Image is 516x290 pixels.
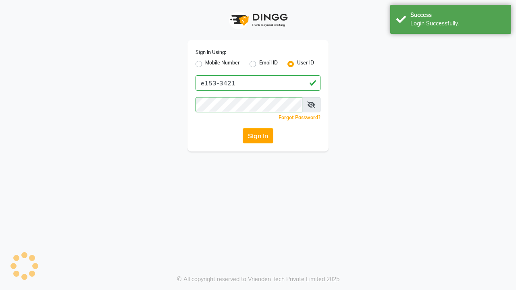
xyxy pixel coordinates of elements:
[196,75,320,91] input: Username
[297,59,314,69] label: User ID
[259,59,278,69] label: Email ID
[279,114,320,120] a: Forgot Password?
[410,11,505,19] div: Success
[410,19,505,28] div: Login Successfully.
[196,97,302,112] input: Username
[243,128,273,143] button: Sign In
[196,49,226,56] label: Sign In Using:
[205,59,240,69] label: Mobile Number
[226,8,290,32] img: logo1.svg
